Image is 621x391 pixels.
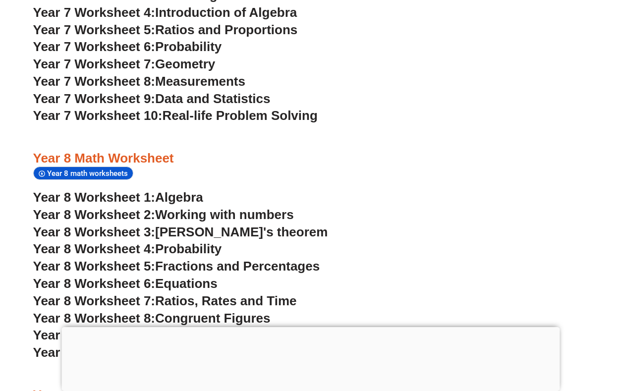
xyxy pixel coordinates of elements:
[33,345,274,360] a: Year 8 Worksheet 10:Investigating Data
[33,224,156,239] span: Year 8 Worksheet 3:
[155,39,222,54] span: Probability
[155,91,271,106] span: Data and Statistics
[33,150,588,167] h3: Year 8 Math Worksheet
[155,190,203,205] span: Algebra
[33,207,156,222] span: Year 8 Worksheet 2:
[33,167,133,180] div: Year 8 math worksheets
[33,39,222,54] a: Year 7 Worksheet 6:Probability
[33,5,297,20] a: Year 7 Worksheet 4:Introduction of Algebra
[155,241,222,256] span: Probability
[33,91,156,106] span: Year 7 Worksheet 9:
[33,190,156,205] span: Year 8 Worksheet 1:
[33,293,297,308] a: Year 8 Worksheet 7:Ratios, Rates and Time
[33,207,294,222] a: Year 8 Worksheet 2:Working with numbers
[155,259,320,274] span: Fractions and Percentages
[33,56,156,71] span: Year 7 Worksheet 7:
[155,311,270,326] span: Congruent Figures
[162,108,317,123] span: Real-life Problem Solving
[33,276,218,291] a: Year 8 Worksheet 6:Equations
[61,327,560,389] iframe: Advertisement
[33,190,203,205] a: Year 8 Worksheet 1:Algebra
[33,241,222,256] a: Year 8 Worksheet 4:Probability
[33,345,163,360] span: Year 8 Worksheet 10:
[33,276,156,291] span: Year 8 Worksheet 6:
[33,328,260,342] a: Year 8 Worksheet 9:Area and Volume
[33,39,156,54] span: Year 7 Worksheet 6:
[33,108,163,123] span: Year 7 Worksheet 10:
[155,56,215,71] span: Geometry
[33,56,216,71] a: Year 7 Worksheet 7:Geometry
[33,311,156,326] span: Year 8 Worksheet 8:
[33,311,271,326] a: Year 8 Worksheet 8:Congruent Figures
[155,74,245,89] span: Measurements
[33,259,156,274] span: Year 8 Worksheet 5:
[155,293,296,308] span: Ratios, Rates and Time
[33,5,156,20] span: Year 7 Worksheet 4:
[33,22,156,37] span: Year 7 Worksheet 5:
[155,22,297,37] span: Ratios and Proportions
[33,328,156,342] span: Year 8 Worksheet 9:
[33,74,156,89] span: Year 7 Worksheet 8:
[33,259,320,274] a: Year 8 Worksheet 5:Fractions and Percentages
[33,241,156,256] span: Year 8 Worksheet 4:
[33,91,271,106] a: Year 7 Worksheet 9:Data and Statistics
[155,5,297,20] span: Introduction of Algebra
[33,108,318,123] a: Year 7 Worksheet 10:Real-life Problem Solving
[451,279,621,391] iframe: Chat Widget
[47,169,131,178] span: Year 8 math worksheets
[155,207,294,222] span: Working with numbers
[155,224,328,239] span: [PERSON_NAME]'s theorem
[155,276,218,291] span: Equations
[33,224,328,239] a: Year 8 Worksheet 3:[PERSON_NAME]'s theorem
[33,22,298,37] a: Year 7 Worksheet 5:Ratios and Proportions
[33,293,156,308] span: Year 8 Worksheet 7:
[33,74,245,89] a: Year 7 Worksheet 8:Measurements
